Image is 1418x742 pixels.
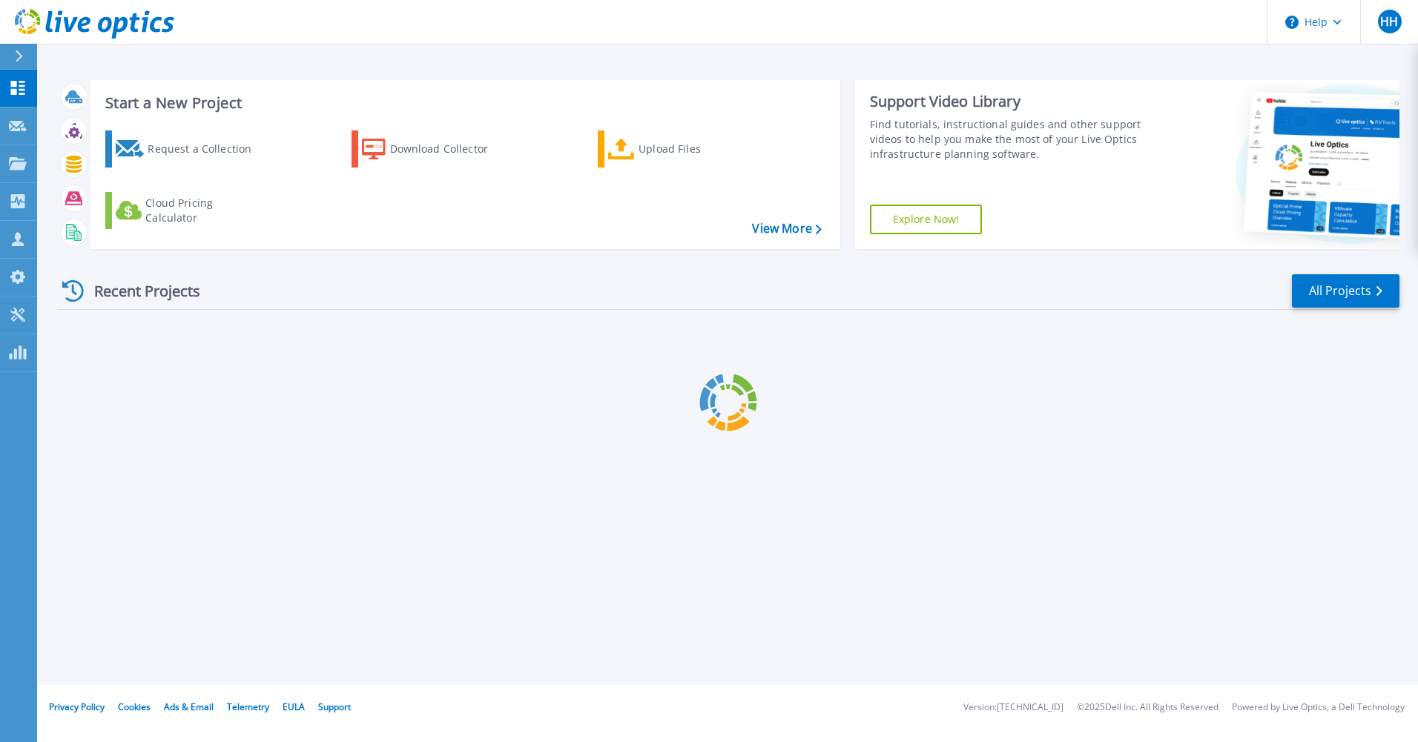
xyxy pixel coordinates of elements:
[227,700,269,713] a: Telemetry
[390,134,509,164] div: Download Collector
[105,95,821,111] h3: Start a New Project
[118,700,151,713] a: Cookies
[318,700,351,713] a: Support
[57,273,220,309] div: Recent Projects
[752,222,821,236] a: View More
[49,700,105,713] a: Privacy Policy
[870,205,983,234] a: Explore Now!
[1077,703,1219,712] li: © 2025 Dell Inc. All Rights Reserved
[598,130,763,168] a: Upload Files
[164,700,214,713] a: Ads & Email
[639,134,757,164] div: Upload Files
[105,130,271,168] a: Request a Collection
[870,92,1147,111] div: Support Video Library
[1232,703,1405,712] li: Powered by Live Optics, a Dell Technology
[1292,274,1399,308] a: All Projects
[352,130,517,168] a: Download Collector
[870,117,1147,162] div: Find tutorials, instructional guides and other support videos to help you make the most of your L...
[105,192,271,229] a: Cloud Pricing Calculator
[1380,16,1398,27] span: HH
[963,703,1063,712] li: Version: [TECHNICAL_ID]
[145,196,264,225] div: Cloud Pricing Calculator
[148,134,266,164] div: Request a Collection
[283,700,305,713] a: EULA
